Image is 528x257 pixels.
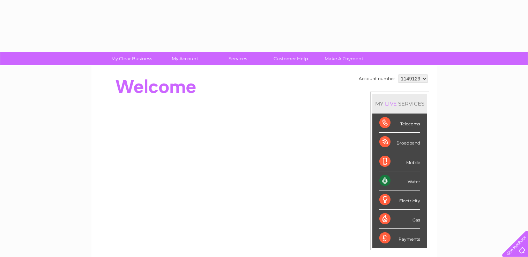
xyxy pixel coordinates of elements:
[103,52,161,65] a: My Clear Business
[379,133,420,152] div: Broadband
[315,52,373,65] a: Make A Payment
[384,100,398,107] div: LIVE
[357,73,397,85] td: Account number
[372,94,427,114] div: MY SERVICES
[379,152,420,171] div: Mobile
[209,52,267,65] a: Services
[156,52,214,65] a: My Account
[379,229,420,248] div: Payments
[379,190,420,210] div: Electricity
[379,114,420,133] div: Telecoms
[379,171,420,190] div: Water
[262,52,320,65] a: Customer Help
[379,210,420,229] div: Gas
